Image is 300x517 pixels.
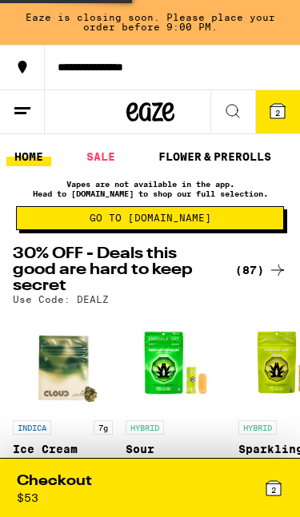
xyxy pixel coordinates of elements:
[16,179,284,198] p: Vapes are not available in the app. Head to [DOMAIN_NAME] to shop our full selection.
[17,491,38,504] div: $ 53
[78,147,123,166] a: SALE
[238,420,277,435] p: HYBRID
[90,213,211,223] span: Go to [DOMAIN_NAME]
[126,312,226,412] img: Emerald Sky - Sour Watermelon Gummies
[16,206,284,230] button: Go to [DOMAIN_NAME]
[13,312,113,412] img: Cloud - Ice Cream Cake - 7g
[13,443,113,468] p: Ice Cream Cake - 7g
[6,147,51,166] a: HOME
[13,420,51,435] p: INDICA
[275,108,280,117] span: 2
[13,246,220,294] h2: 30% OFF - Deals this good are hard to keep secret
[271,485,276,495] span: 2
[150,147,279,166] a: FLOWER & PREROLLS
[126,420,164,435] p: HYBRID
[13,294,109,304] p: Use Code: DEALZ
[126,443,226,468] p: Sour Watermelon Gummies
[235,260,287,280] a: (87)
[94,420,113,435] p: 7g
[255,90,300,133] button: 2
[17,471,92,491] div: Checkout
